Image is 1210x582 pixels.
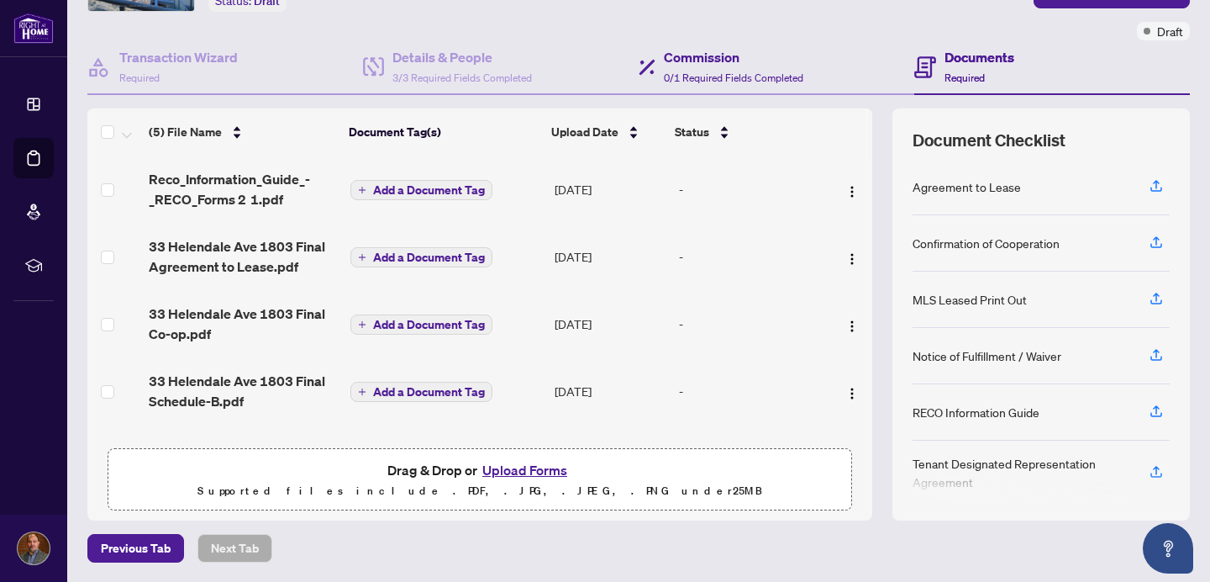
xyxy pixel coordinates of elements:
span: Drag & Drop orUpload FormsSupported files include .PDF, .JPG, .JPEG, .PNG under25MB [108,449,851,511]
div: Tenant Designated Representation Agreement [913,454,1129,491]
button: Add a Document Tag [350,180,492,200]
button: Add a Document Tag [350,247,492,267]
div: - [679,382,821,400]
span: Required [119,71,160,84]
div: - [679,180,821,198]
div: RECO Information Guide [913,403,1039,421]
span: Add a Document Tag [373,251,485,263]
span: 33 Helendale Ave 1803 Final Schedule-B.pdf [149,371,337,411]
button: Logo [839,310,865,337]
span: Reco_Information_Guide_-_RECO_Forms 2 1.pdf [149,169,337,209]
h4: Transaction Wizard [119,47,238,67]
span: plus [358,186,366,194]
button: Upload Forms [477,459,572,481]
td: [DATE] [548,425,672,492]
img: logo [13,13,54,44]
button: Open asap [1143,523,1193,574]
button: Next Tab [197,534,272,563]
button: Logo [839,176,865,203]
span: Add a Document Tag [373,386,485,398]
button: Add a Document Tag [350,315,492,335]
span: plus [358,253,366,262]
img: Profile Icon [18,532,50,564]
div: - [679,315,821,333]
h4: Commission [664,47,803,67]
span: Add a Document Tag [373,184,485,196]
span: 0/1 Required Fields Completed [664,71,803,84]
th: Document Tag(s) [342,108,544,156]
p: Supported files include .PDF, .JPG, .JPEG, .PNG under 25 MB [118,481,841,501]
button: Previous Tab [87,534,184,563]
button: Logo [839,378,865,405]
img: Logo [845,252,859,266]
div: Confirmation of Cooperation [913,234,1060,252]
span: plus [358,388,366,396]
td: [DATE] [548,156,672,223]
div: Agreement to Lease [913,177,1021,196]
span: Document Checklist [913,129,1065,152]
span: plus [358,320,366,329]
span: 33 Helendale Ave 1803 Final Agreement to Lease.pdf [149,236,337,277]
span: 3/3 Required Fields Completed [392,71,532,84]
td: [DATE] [548,357,672,425]
th: (5) File Name [142,108,342,156]
button: Add a Document Tag [350,179,492,201]
div: Notice of Fulfillment / Waiver [913,347,1061,365]
button: Add a Document Tag [350,382,492,402]
span: (5) File Name [149,123,222,141]
span: Add a Document Tag [373,319,485,331]
span: Previous Tab [101,535,171,562]
td: [DATE] [548,290,672,357]
span: Upload Date [551,123,618,141]
img: Logo [845,387,859,400]
span: Required [944,71,985,84]
span: 1758395388159-DepositReceipt.jpeg [149,438,337,479]
div: MLS Leased Print Out [913,290,1027,309]
td: [DATE] [548,223,672,290]
span: Status [675,123,709,141]
span: Drag & Drop or [387,459,572,481]
div: - [679,247,821,266]
img: Logo [845,185,859,198]
span: 33 Helendale Ave 1803 Final Co-op.pdf [149,304,337,344]
th: Status [668,108,823,156]
h4: Details & People [392,47,532,67]
button: Logo [839,243,865,270]
button: Add a Document Tag [350,246,492,268]
th: Upload Date [544,108,668,156]
button: Add a Document Tag [350,381,492,403]
span: Draft [1157,22,1183,40]
img: Logo [845,320,859,333]
h4: Documents [944,47,1014,67]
